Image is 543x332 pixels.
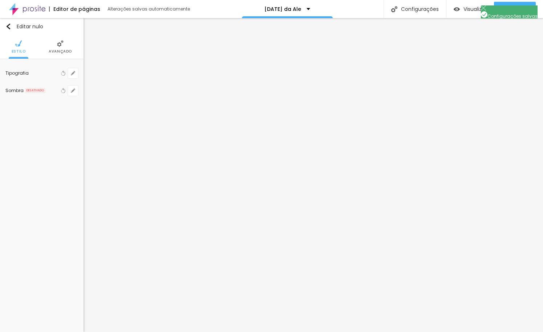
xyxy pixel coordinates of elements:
font: DESATIVADO [27,88,44,92]
font: Sombra [5,87,24,94]
font: Alterações salvas automaticamente [108,6,190,12]
img: view-1.svg [454,6,460,12]
img: Ícone [15,40,22,47]
img: Ícone [481,5,486,11]
font: Editor de páginas [53,5,100,13]
font: Configurações salvas [487,13,538,19]
font: Editar nulo [17,23,43,30]
img: Ícone [391,6,397,12]
font: Configurações [401,5,439,13]
iframe: Editor [84,18,543,332]
font: Estilo [12,49,26,54]
img: Ícone [57,40,64,47]
font: Visualizar [463,5,487,13]
font: [DATE] da Ale [264,5,301,13]
img: Ícone [5,24,11,29]
img: Ícone [481,11,487,18]
font: Avançado [49,49,72,54]
button: Publicar [494,2,536,16]
button: Visualizar [446,2,494,16]
font: Tipografia [5,70,29,76]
